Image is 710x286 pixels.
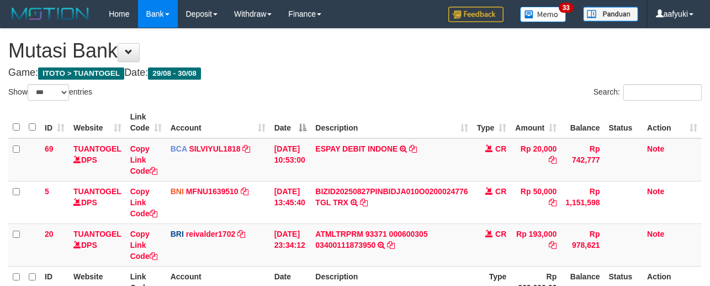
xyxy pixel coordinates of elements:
td: Rp 193,000 [511,223,561,266]
a: Copy Rp 50,000 to clipboard [549,198,557,207]
span: 69 [45,144,54,153]
a: Copy BIZID20250827PINBIDJA010O0200024776 TGL TRX to clipboard [360,198,368,207]
img: MOTION_logo.png [8,6,92,22]
a: BIZID20250827PINBIDJA010O0200024776 TGL TRX [315,187,468,207]
td: Rp 978,621 [561,223,604,266]
label: Show entries [8,84,92,101]
a: Note [647,144,664,153]
h1: Mutasi Bank [8,40,702,62]
td: DPS [69,223,126,266]
span: 5 [45,187,49,196]
a: reivalder1702 [186,230,236,238]
td: Rp 1,151,598 [561,181,604,223]
span: ITOTO > TUANTOGEL [38,67,124,80]
select: Showentries [28,84,69,101]
img: Feedback.jpg [448,7,504,22]
span: BNI [171,187,184,196]
a: Copy Link Code [130,187,157,218]
a: Copy Link Code [130,230,157,261]
td: DPS [69,181,126,223]
a: TUANTOGEL [73,187,121,196]
th: Action: activate to sort column ascending [643,107,702,138]
th: Type: activate to sort column ascending [473,107,511,138]
td: [DATE] 13:45:40 [270,181,311,223]
td: Rp 742,777 [561,138,604,181]
td: Rp 50,000 [511,181,561,223]
th: Date: activate to sort column descending [270,107,311,138]
th: Description: activate to sort column ascending [311,107,472,138]
a: SILVIYUL1818 [189,144,240,153]
a: Copy Link Code [130,144,157,175]
a: Copy ATMLTRPRM 93371 000600305 03400111873950 to clipboard [387,241,395,249]
a: Copy Rp 20,000 to clipboard [549,155,557,164]
a: ATMLTRPRM 93371 000600305 03400111873950 [315,230,427,249]
a: Copy SILVIYUL1818 to clipboard [242,144,250,153]
td: Rp 20,000 [511,138,561,181]
a: Note [647,187,664,196]
th: Status [605,107,643,138]
span: 20 [45,230,54,238]
span: CR [495,144,506,153]
th: ID: activate to sort column ascending [40,107,69,138]
th: Account: activate to sort column ascending [166,107,270,138]
td: DPS [69,138,126,181]
img: panduan.png [583,7,638,22]
span: CR [495,230,506,238]
td: [DATE] 23:34:12 [270,223,311,266]
th: Website: activate to sort column ascending [69,107,126,138]
a: Note [647,230,664,238]
span: BRI [171,230,184,238]
th: Link Code: activate to sort column ascending [126,107,166,138]
a: TUANTOGEL [73,230,121,238]
span: 29/08 - 30/08 [148,67,201,80]
td: [DATE] 10:53:00 [270,138,311,181]
a: Copy reivalder1702 to clipboard [237,230,245,238]
a: Copy Rp 193,000 to clipboard [549,241,557,249]
th: Balance [561,107,604,138]
span: CR [495,187,506,196]
span: 33 [559,3,574,13]
img: Button%20Memo.svg [520,7,566,22]
a: ESPAY DEBIT INDONE [315,144,398,153]
th: Amount: activate to sort column ascending [511,107,561,138]
a: Copy ESPAY DEBIT INDONE to clipboard [409,144,417,153]
a: TUANTOGEL [73,144,121,153]
label: Search: [594,84,702,101]
span: BCA [171,144,187,153]
h4: Game: Date: [8,67,702,79]
a: MFNU1639510 [186,187,239,196]
input: Search: [623,84,702,101]
a: Copy MFNU1639510 to clipboard [241,187,248,196]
